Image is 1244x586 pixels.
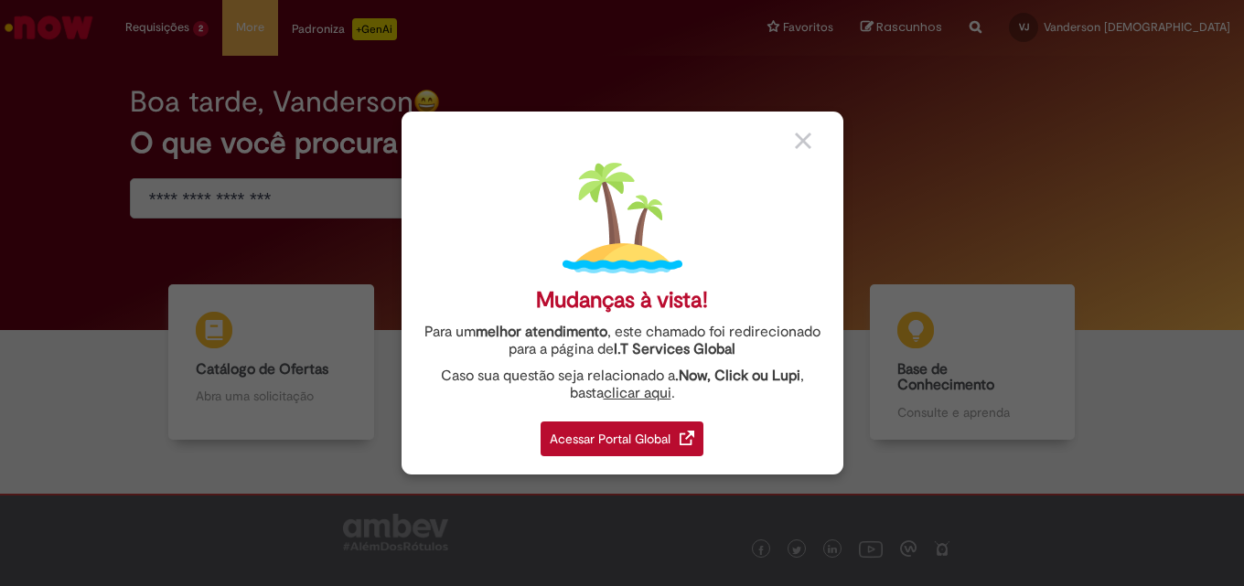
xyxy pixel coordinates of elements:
img: island.png [563,158,682,278]
div: Para um , este chamado foi redirecionado para a página de [415,324,830,358]
a: I.T Services Global [614,330,735,358]
img: close_button_grey.png [795,133,811,149]
div: Mudanças à vista! [536,287,708,314]
img: redirect_link.png [680,431,694,445]
strong: melhor atendimento [476,323,607,341]
div: Caso sua questão seja relacionado a , basta . [415,368,830,402]
strong: .Now, Click ou Lupi [675,367,800,385]
div: Acessar Portal Global [541,421,703,456]
a: clicar aqui [604,374,671,402]
a: Acessar Portal Global [541,411,703,456]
